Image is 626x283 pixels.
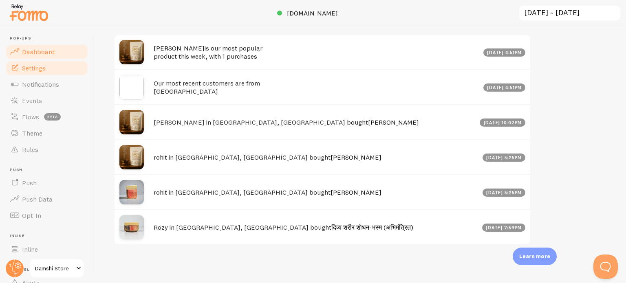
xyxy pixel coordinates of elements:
span: Theme [22,129,42,137]
a: Settings [5,60,89,76]
a: Theme [5,125,89,141]
span: Pop-ups [10,36,89,41]
a: Push Data [5,191,89,207]
h4: Our most recent customers are from [GEOGRAPHIC_DATA] [154,79,478,96]
div: [DATE] 5:25pm [483,154,526,162]
div: [DATE] 4:51pm [483,83,526,92]
a: Events [5,92,89,109]
a: Notifications [5,76,89,92]
a: Inline [5,241,89,257]
span: Push [10,167,89,173]
h4: is our most popular product this week, with 1 purchases [154,44,478,61]
a: [PERSON_NAME] [331,153,381,161]
a: Push [5,175,89,191]
div: [DATE] 5:25pm [483,189,526,197]
h4: rohit in [GEOGRAPHIC_DATA], [GEOGRAPHIC_DATA] bought [154,153,478,162]
span: Flows [22,113,39,121]
span: Settings [22,64,46,72]
span: Inline [22,245,38,253]
img: fomo-relay-logo-orange.svg [9,2,49,23]
span: Rules [22,145,38,154]
a: Dashboard [5,44,89,60]
iframe: Help Scout Beacon - Open [593,254,618,279]
span: Opt-In [22,211,41,219]
span: beta [44,113,61,121]
a: दिव्य शरीर शोधन-भस्म (अभिमंत्रित) [331,223,413,231]
a: [PERSON_NAME] [154,44,205,52]
a: Flows beta [5,109,89,125]
h4: [PERSON_NAME] in [GEOGRAPHIC_DATA], [GEOGRAPHIC_DATA] bought [154,118,475,127]
span: Notifications [22,80,59,88]
p: Learn more [519,252,550,260]
div: [DATE] 10:02pm [480,118,525,127]
a: Opt-In [5,207,89,224]
span: Damshi Store [35,263,74,273]
h4: rohit in [GEOGRAPHIC_DATA], [GEOGRAPHIC_DATA] bought [154,188,478,197]
a: [PERSON_NAME] [368,118,419,126]
span: Inline [10,233,89,239]
a: [PERSON_NAME] [331,188,381,196]
h4: Rozy in [GEOGRAPHIC_DATA], [GEOGRAPHIC_DATA] bought [154,223,477,232]
span: Events [22,97,42,105]
a: Damshi Store [29,259,84,278]
a: Rules [5,141,89,158]
span: Dashboard [22,48,55,56]
div: Learn more [513,248,557,265]
span: Push Data [22,195,53,203]
div: [DATE] 7:59pm [482,224,526,232]
span: Push [22,179,37,187]
div: [DATE] 4:51pm [483,48,526,57]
